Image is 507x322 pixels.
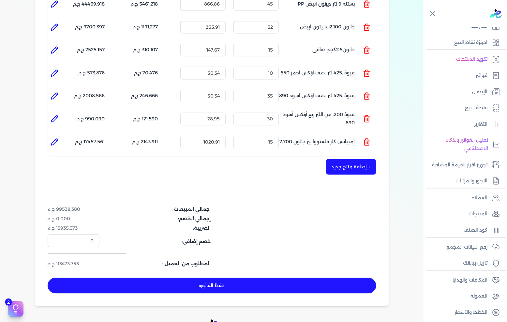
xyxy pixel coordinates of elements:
a: العملاء [424,191,503,205]
p: تكويد المنتجات [456,55,487,64]
p: تجهيز اقرار القيمة المضافة [432,161,487,169]
p: العمولة [470,292,487,300]
a: الخطط والأسعار [424,306,503,319]
p: 2143.911 ج.م [132,138,158,146]
dt: المطلوب من العميل : [103,260,211,267]
p: العملاء [471,194,487,202]
button: 2 [8,301,23,317]
p: جالون2.5كجم صافى [313,41,355,59]
p: عبوة 200. من اللتر ربع أرتكس أسود 890 [274,110,355,128]
a: فواتير [424,69,503,83]
p: امبيانس كلر فلفتووا بيز جالون 2.700 لتر [274,133,355,151]
dt: الضريبة: [103,225,211,232]
a: العمولة [424,289,503,303]
button: + إضافة منتج جديد [326,159,376,175]
p: المكافات والهدايا [453,276,487,284]
a: التقارير [424,117,503,131]
button: حفظ الفاتوره [48,278,376,293]
a: الإيصال [424,85,503,99]
p: 70.476 ج.م [134,69,158,77]
p: عبوة .425 لتر نصف ارتكس اسود 890 [279,87,355,105]
p: 246.666 ج.م [131,92,158,100]
dd: 99538.380 ج.م [48,206,99,213]
p: المنتجات [469,210,487,218]
p: 2008.566 ج.م [74,92,105,100]
p: تنزيل بياناتك [463,259,487,268]
p: جالون 2.100سانيتون ابيض [300,18,355,36]
dt: اجمالي المبيعات : [103,206,211,213]
p: نقطة البيع [465,104,487,112]
a: تكويد المنتجات [424,53,503,66]
dd: 13935.373 ج.م [48,225,99,232]
a: تحليل الفواتير بالذكاء الاصطناعي [424,133,503,155]
dt: إجمالي الخصم: [103,215,211,222]
p: الإيصال [472,88,487,96]
dd: 0.000 ج.م [48,215,99,222]
p: رفع البيانات المجمع [446,243,487,252]
p: 573.876 ج.م [79,69,105,77]
a: الاجور والمرتبات [424,174,503,188]
a: كود الصنف [424,223,503,237]
a: المكافات والهدايا [424,273,503,287]
p: 310.107 ج.م [133,46,158,54]
p: 1191.277 ج.م [133,23,158,31]
a: رفع البيانات المجمع [424,240,503,254]
a: المنتجات [424,207,503,221]
p: 9700.397 ج.م [75,23,105,31]
p: كود الصنف [464,226,487,235]
p: التقارير [474,120,487,129]
p: 17457.561 ج.م [75,138,105,146]
p: الخطط والأسعار [455,308,487,317]
p: عبوة .425 لتر نصف ارتكس احمر 650 [281,64,355,82]
p: اجهزة نقاط البيع [454,38,487,47]
p: 121.590 ج.م [133,115,158,123]
a: نقطة البيع [424,101,503,115]
img: logo [490,9,502,18]
dd: 113473.753 ج.م [48,260,99,267]
span: 2 [5,299,12,306]
a: اجهزة نقاط البيع [424,36,503,50]
a: تنزيل بياناتك [424,256,503,270]
a: تجهيز اقرار القيمة المضافة [424,158,503,172]
p: فواتير [476,71,487,80]
p: تحليل الفواتير بالذكاء الاصطناعي [427,136,488,153]
dt: خصم إضافى: [103,234,211,247]
p: 2525.157 ج.م [77,46,105,54]
p: 990.090 ج.م [77,115,105,123]
p: الاجور والمرتبات [455,177,487,185]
